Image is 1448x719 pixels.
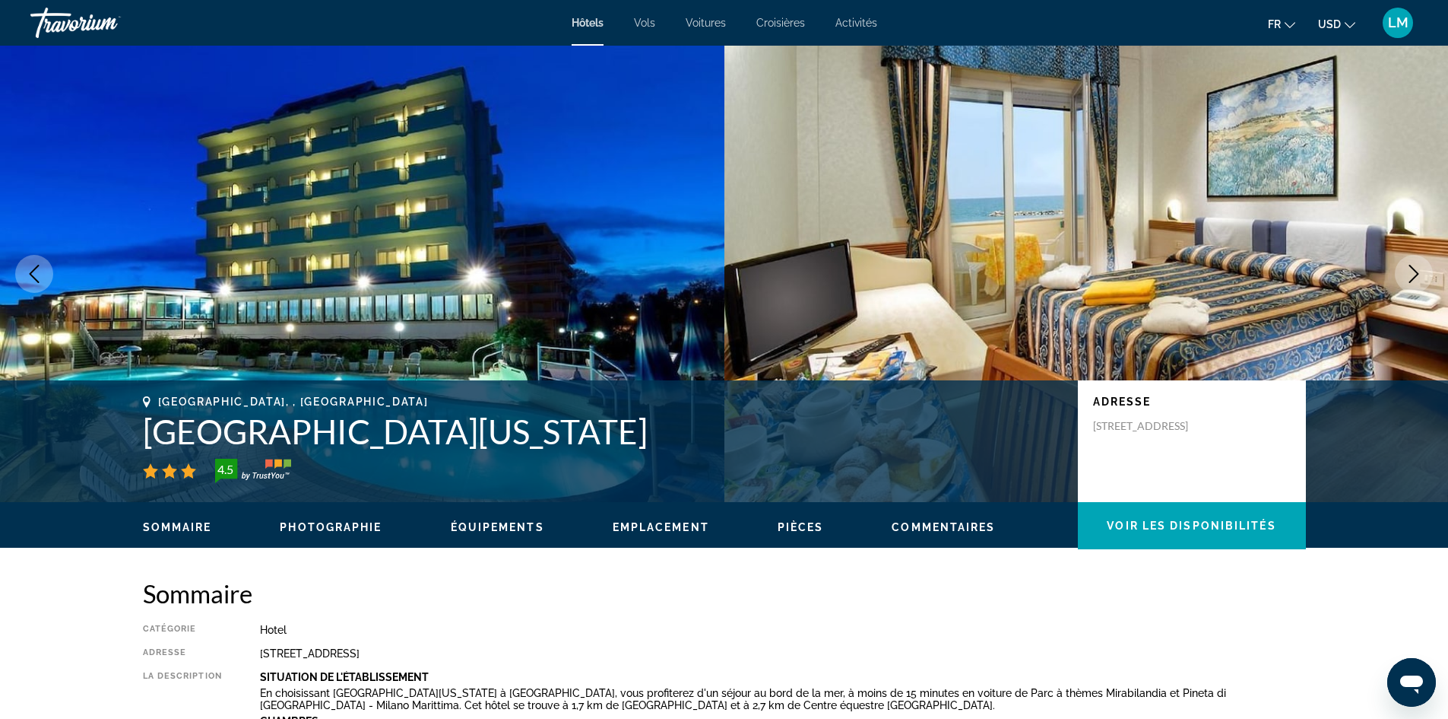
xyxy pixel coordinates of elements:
p: [STREET_ADDRESS] [1093,419,1215,433]
a: Activités [835,17,877,29]
a: Travorium [30,3,182,43]
p: En choisissant [GEOGRAPHIC_DATA][US_STATE] à [GEOGRAPHIC_DATA], vous profiterez d'un séjour au bo... [260,687,1306,711]
h2: Sommaire [143,578,1306,609]
button: Change language [1268,13,1295,35]
button: Emplacement [613,520,709,534]
iframe: Bouton de lancement de la fenêtre de messagerie [1387,658,1436,707]
a: Vols [634,17,655,29]
button: Next image [1395,255,1433,293]
button: Photographie [280,520,382,534]
p: Adresse [1093,396,1291,408]
span: LM [1388,15,1408,30]
b: Situation De L'établissement [260,671,429,683]
span: Équipements [451,521,544,533]
button: Pièces [778,520,824,534]
div: Catégorie [143,624,222,636]
h1: [GEOGRAPHIC_DATA][US_STATE] [143,412,1063,451]
button: Voir les disponibilités [1078,502,1306,549]
img: trustyou-badge-hor.svg [215,459,291,483]
span: Photographie [280,521,382,533]
a: Voitures [686,17,726,29]
div: 4.5 [211,460,241,479]
button: Commentaires [892,520,995,534]
button: Change currency [1318,13,1355,35]
button: Sommaire [143,520,212,534]
div: Adresse [143,647,222,660]
button: Équipements [451,520,544,534]
span: Commentaires [892,521,995,533]
a: Hôtels [572,17,604,29]
span: USD [1318,18,1341,30]
span: Emplacement [613,521,709,533]
span: [GEOGRAPHIC_DATA], , [GEOGRAPHIC_DATA] [158,396,429,408]
span: Sommaire [143,521,212,533]
button: Previous image [15,255,53,293]
span: Voir les disponibilités [1107,520,1275,532]
button: User Menu [1378,7,1418,39]
span: Pièces [778,521,824,533]
a: Croisières [756,17,805,29]
div: [STREET_ADDRESS] [260,647,1306,660]
span: fr [1268,18,1281,30]
div: Hotel [260,624,1306,636]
